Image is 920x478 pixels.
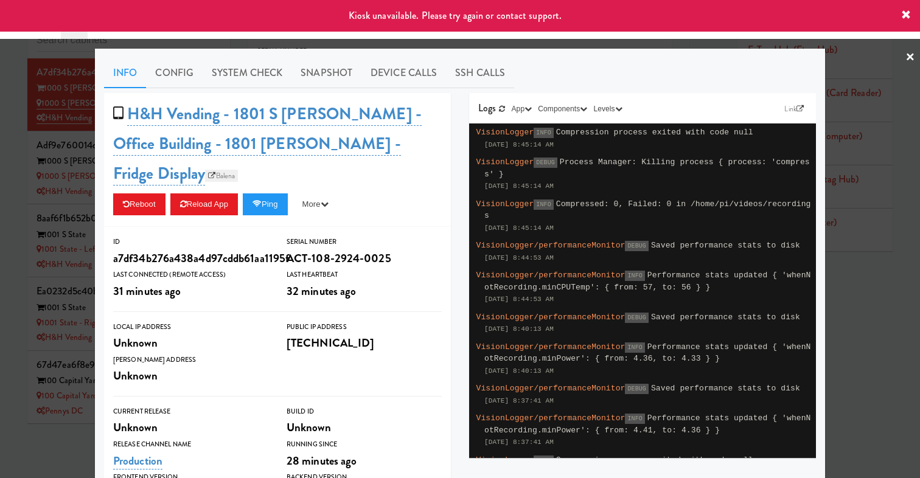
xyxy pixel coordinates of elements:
[534,128,553,138] span: INFO
[287,438,442,451] div: Running Since
[476,271,626,280] span: VisionLogger/performanceMonitor
[484,296,554,303] span: [DATE] 8:44:53 AM
[287,417,442,438] div: Unknown
[476,128,534,137] span: VisionLogger
[287,269,442,281] div: Last Heartbeat
[243,193,288,215] button: Ping
[104,58,146,88] a: Info
[625,342,644,353] span: INFO
[146,58,203,88] a: Config
[476,199,534,209] span: VisionLogger
[625,241,649,251] span: DEBUG
[113,248,268,269] div: a7df34b276a438a4d97cddb61aa1195f
[484,158,810,179] span: Process Manager: Killing process { process: 'compress' }
[349,9,562,23] span: Kiosk unavailable. Please try again or contact support.
[203,58,291,88] a: System Check
[113,365,268,386] div: Unknown
[556,128,753,137] span: Compression process exited with code null
[113,321,268,333] div: Local IP Address
[484,438,554,446] span: [DATE] 8:37:41 AM
[484,254,554,262] span: [DATE] 8:44:53 AM
[625,384,649,394] span: DEBUG
[287,248,442,269] div: ACT-108-2924-0025
[484,182,554,190] span: [DATE] 8:45:14 AM
[484,199,811,221] span: Compressed: 0, Failed: 0 in /home/pi/videos/recordings
[446,58,514,88] a: SSH Calls
[781,103,807,115] a: Link
[293,193,338,215] button: More
[534,455,553,466] span: INFO
[113,102,422,185] a: H&H Vending - 1801 S [PERSON_NAME] - Office Building - 1801 [PERSON_NAME] - Fridge Display
[625,271,644,281] span: INFO
[113,354,268,366] div: [PERSON_NAME] Address
[535,103,590,115] button: Components
[287,236,442,248] div: Serial Number
[361,58,446,88] a: Device Calls
[484,397,554,404] span: [DATE] 8:37:41 AM
[484,414,811,435] span: Performance stats updated { 'whenNotRecording.minPower': { from: 4.41, to: 4.36 } }
[287,452,357,469] span: 28 minutes ago
[476,455,534,465] span: VisionLogger
[113,333,268,353] div: Unknown
[476,158,534,167] span: VisionLogger
[651,313,800,322] span: Saved performance stats to disk
[476,384,626,393] span: VisionLogger/performanceMonitor
[484,224,554,232] span: [DATE] 8:45:14 AM
[287,321,442,333] div: Public IP Address
[113,452,162,469] a: Production
[170,193,238,215] button: Reload App
[484,271,811,292] span: Performance stats updated { 'whenNotRecording.minCPUTemp': { from: 57, to: 56 } }
[590,103,625,115] button: Levels
[905,39,915,77] a: ×
[509,103,535,115] button: App
[287,283,356,299] span: 32 minutes ago
[534,199,553,210] span: INFO
[484,141,554,148] span: [DATE] 8:45:14 AM
[291,58,361,88] a: Snapshot
[113,283,181,299] span: 31 minutes ago
[556,455,753,465] span: Compression process exited with code null
[476,241,626,250] span: VisionLogger/performanceMonitor
[287,333,442,353] div: [TECHNICAL_ID]
[484,342,811,364] span: Performance stats updated { 'whenNotRecording.minPower': { from: 4.36, to: 4.33 } }
[113,193,166,215] button: Reboot
[484,367,554,375] span: [DATE] 8:40:13 AM
[476,342,626,352] span: VisionLogger/performanceMonitor
[625,313,649,323] span: DEBUG
[113,269,268,281] div: Last Connected (Remote Access)
[287,406,442,418] div: Build Id
[476,313,626,322] span: VisionLogger/performanceMonitor
[113,406,268,418] div: Current Release
[205,170,238,182] a: Balena
[478,101,496,115] span: Logs
[113,236,268,248] div: ID
[113,417,268,438] div: Unknown
[113,438,268,451] div: Release Channel Name
[534,158,557,168] span: DEBUG
[625,414,644,424] span: INFO
[484,325,554,333] span: [DATE] 8:40:13 AM
[476,414,626,423] span: VisionLogger/performanceMonitor
[651,384,800,393] span: Saved performance stats to disk
[651,241,800,250] span: Saved performance stats to disk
